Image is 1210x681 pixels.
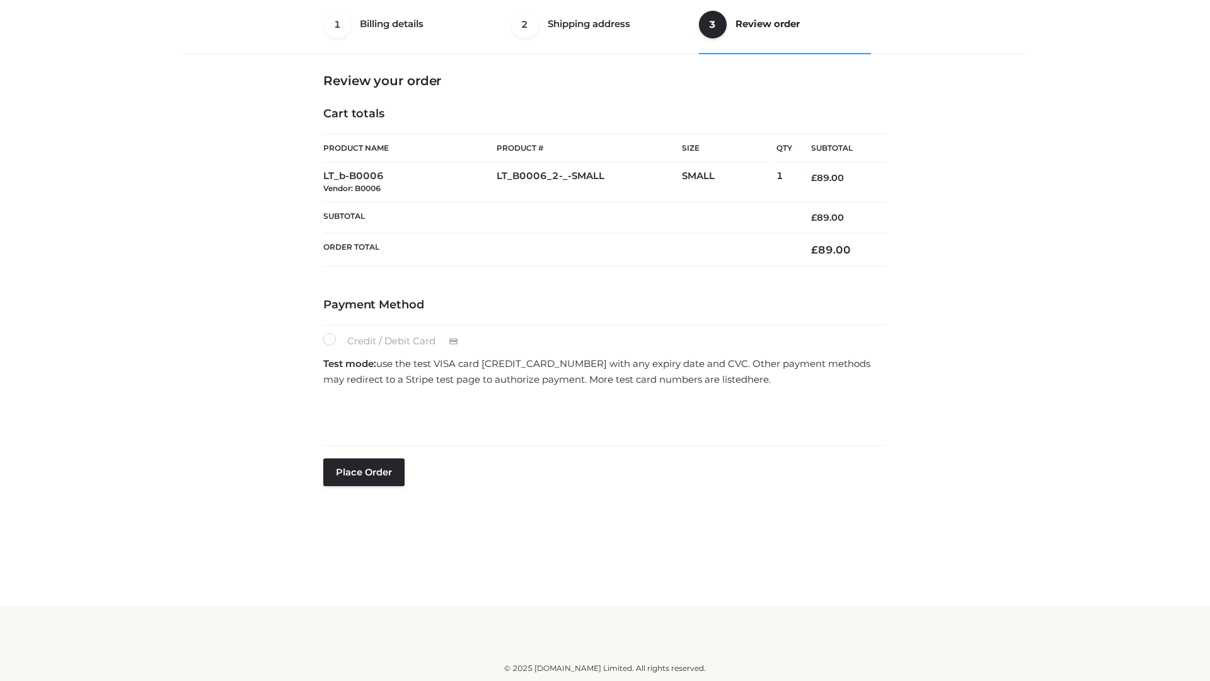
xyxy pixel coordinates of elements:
span: £ [811,212,817,223]
h4: Cart totals [323,107,887,121]
bdi: 89.00 [811,243,851,256]
div: © 2025 [DOMAIN_NAME] Limited. All rights reserved. [187,662,1023,675]
th: Order Total [323,233,792,267]
th: Subtotal [323,202,792,233]
h4: Payment Method [323,298,887,312]
img: Credit / Debit Card [442,334,465,349]
th: Product Name [323,134,497,163]
bdi: 89.00 [811,172,844,183]
td: LT_b-B0006 [323,163,497,202]
strong: Test mode: [323,358,376,370]
span: £ [811,243,818,256]
th: Product # [497,134,682,163]
td: 1 [776,163,792,202]
small: Vendor: B0006 [323,183,381,193]
td: SMALL [682,163,776,202]
span: £ [811,172,817,183]
p: use the test VISA card [CREDIT_CARD_NUMBER] with any expiry date and CVC. Other payment methods m... [323,356,887,388]
label: Credit / Debit Card [323,333,471,349]
th: Qty [776,134,792,163]
th: Subtotal [792,134,887,163]
a: here [747,373,769,385]
h3: Review your order [323,73,887,88]
td: LT_B0006_2-_-SMALL [497,163,682,202]
th: Size [682,134,770,163]
bdi: 89.00 [811,212,844,223]
iframe: Secure payment input frame [321,392,884,438]
button: Place order [323,458,405,486]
